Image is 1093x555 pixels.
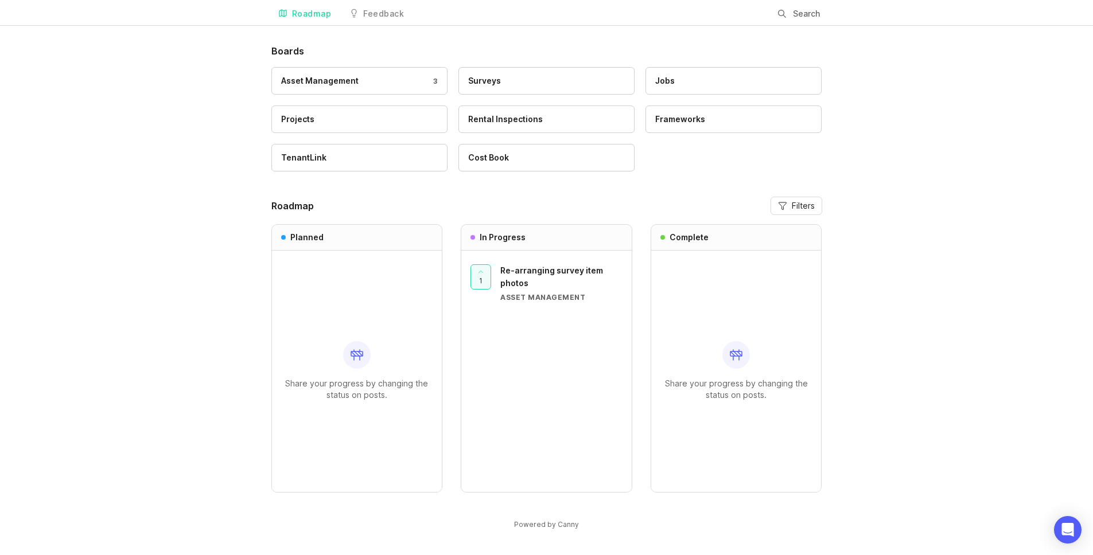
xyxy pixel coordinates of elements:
[792,200,815,212] span: Filters
[271,199,314,213] h2: Roadmap
[670,232,709,243] h3: Complete
[271,144,448,171] a: TenantLink
[281,75,359,87] div: Asset Management
[281,378,433,401] p: Share your progress by changing the status on posts.
[281,151,326,164] div: TenantLink
[458,105,635,133] a: Rental Inspections
[660,378,812,401] p: Share your progress by changing the status on posts.
[1054,516,1082,544] div: Open Intercom Messenger
[645,105,822,133] a: Frameworks
[271,44,822,58] h1: Boards
[500,292,623,302] div: Asset Management
[427,76,438,86] div: 3
[343,2,411,26] a: Feedback
[645,67,822,95] a: Jobs
[458,144,635,171] a: Cost Book
[271,105,448,133] a: Projects
[470,264,491,290] button: 1
[292,10,332,18] div: Roadmap
[468,151,509,164] div: Cost Book
[480,232,526,243] h3: In Progress
[290,232,324,243] h3: Planned
[468,75,501,87] div: Surveys
[271,67,448,95] a: Asset Management3
[468,113,543,126] div: Rental Inspections
[771,197,822,215] button: Filters
[479,276,483,286] span: 1
[458,67,635,95] a: Surveys
[271,2,339,26] a: Roadmap
[655,113,705,126] div: Frameworks
[363,10,404,18] div: Feedback
[512,518,581,531] a: Powered by Canny
[655,75,675,87] div: Jobs
[500,264,623,302] a: Re-arranging survey item photosAsset Management
[281,113,314,126] div: Projects
[500,265,603,288] span: Re-arranging survey item photos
